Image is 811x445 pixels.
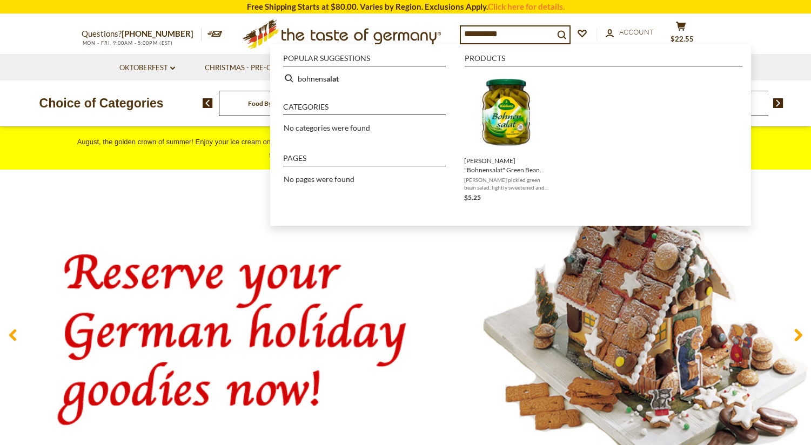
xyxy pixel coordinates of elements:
[283,55,446,66] li: Popular suggestions
[460,69,553,207] li: Kuehne "Bohnensalat" Green Bean Salad, 11.5 oz.
[205,62,297,74] a: Christmas - PRE-ORDER
[82,27,202,41] p: Questions?
[122,29,193,38] a: [PHONE_NUMBER]
[82,40,173,46] span: MON - FRI, 9:00AM - 5:00PM (EST)
[119,62,175,74] a: Oktoberfest
[248,99,299,107] a: Food By Category
[464,156,549,174] span: [PERSON_NAME] "Bohnensalat" Green Bean Salad, 11.5 oz.
[283,103,446,115] li: Categories
[284,174,354,184] span: No pages were found
[665,21,698,48] button: $22.55
[773,98,783,108] img: next arrow
[464,73,549,203] a: Kuehne Pickled Green Bean Salad[PERSON_NAME] "Bohnensalat" Green Bean Salad, 11.5 oz.[PERSON_NAME...
[619,28,654,36] span: Account
[77,138,734,159] span: August, the golden crown of summer! Enjoy your ice cream on a sun-drenched afternoon with unique ...
[671,35,694,43] span: $22.55
[606,26,654,38] a: Account
[467,73,546,151] img: Kuehne Pickled Green Bean Salad
[464,176,549,191] span: [PERSON_NAME] pickled green bean salad, lightly sweetened and aromatic, provides a quick an easy ...
[465,55,742,66] li: Products
[488,2,565,11] a: Click here for details.
[464,193,481,201] span: $5.25
[270,44,751,226] div: Instant Search Results
[279,69,450,88] li: bohnensalat
[284,123,370,132] span: No categories were found
[283,154,446,166] li: Pages
[326,72,339,85] b: alat
[203,98,213,108] img: previous arrow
